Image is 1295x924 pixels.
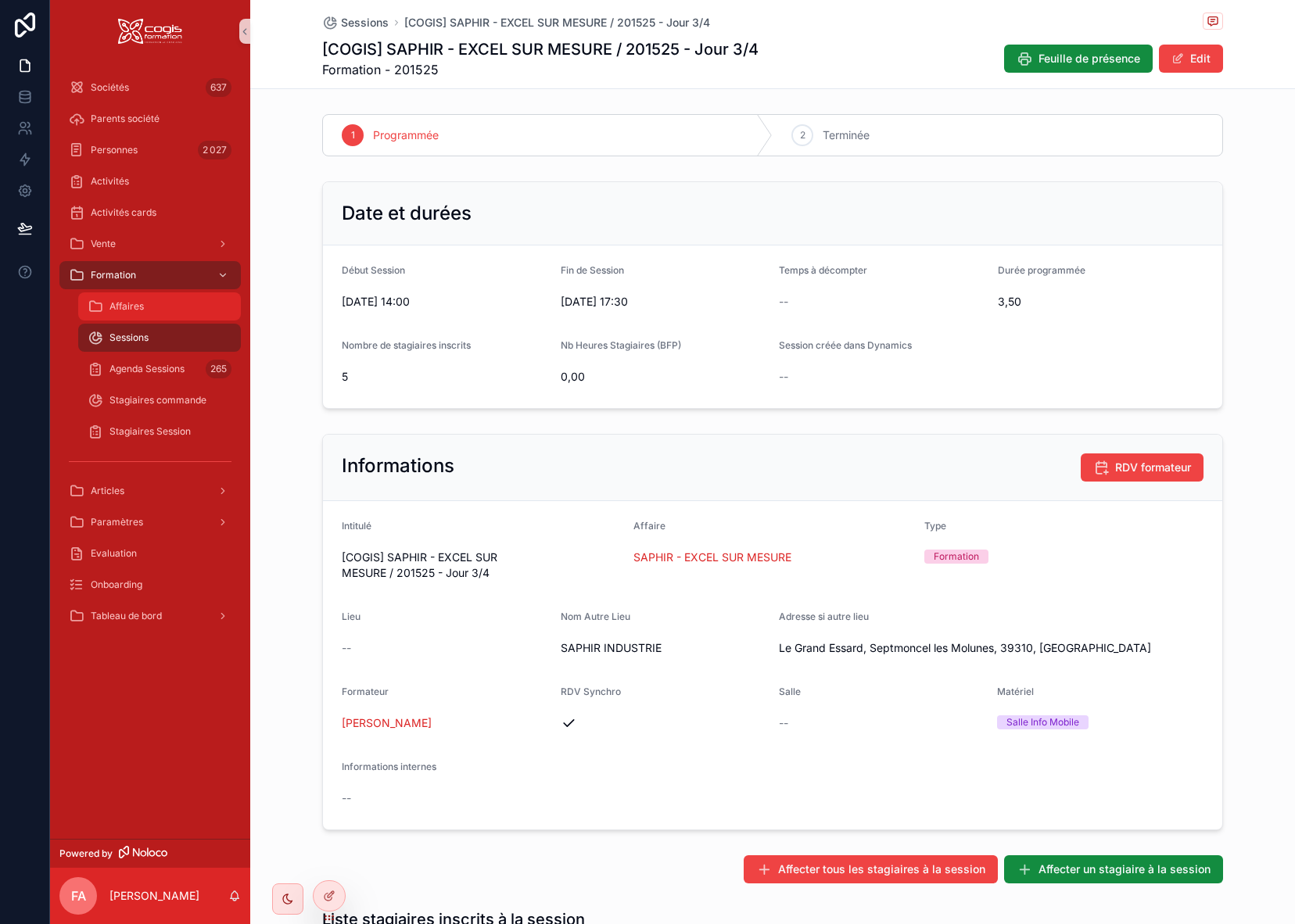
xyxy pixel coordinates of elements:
div: 2 027 [198,141,231,159]
img: App logo [118,19,182,44]
h2: Informations [342,453,454,478]
span: Durée programmée [998,264,1085,276]
a: Activités cards [59,199,241,227]
span: 2 [800,129,805,141]
a: [COGIS] SAPHIR - EXCEL SUR MESURE / 201525 - Jour 3/4 [404,15,710,30]
span: Activités [91,175,129,188]
span: 0,00 [561,369,767,385]
span: SAPHIR INDUSTRIE [561,640,767,656]
span: [DATE] 14:00 [342,294,548,310]
a: Stagiaires commande [78,386,241,414]
span: Session créée dans Dynamics [779,339,912,351]
div: Salle Info Mobile [1006,715,1079,729]
span: Tableau de bord [91,610,162,622]
button: Edit [1159,45,1223,73]
span: [COGIS] SAPHIR - EXCEL SUR MESURE / 201525 - Jour 3/4 [342,550,621,581]
span: Fin de Session [561,264,624,276]
span: Affaire [633,520,665,532]
span: Personnes [91,144,138,156]
span: 1 [351,129,355,141]
span: Vente [91,238,116,250]
span: Matériel [997,686,1034,697]
span: Nombre de stagiaires inscrits [342,339,471,351]
span: Formation [91,269,136,281]
span: Nom Autre Lieu [561,611,630,622]
span: -- [342,790,351,806]
span: Feuille de présence [1039,51,1140,66]
span: Formation - 201525 [322,60,759,79]
p: [PERSON_NAME] [109,888,199,904]
span: Temps à décompter [779,264,867,276]
a: Tableau de bord [59,602,241,630]
span: 5 [342,369,548,385]
a: Paramètres [59,508,241,536]
div: scrollable content [50,63,250,650]
span: Adresse si autre lieu [779,611,869,622]
span: -- [779,369,788,385]
span: Sessions [109,331,149,344]
span: Nb Heures Stagiaires (BFP) [561,339,681,351]
a: Vente [59,230,241,258]
span: Affaires [109,300,144,313]
span: Stagiaires Session [109,425,191,438]
span: RDV formateur [1115,460,1191,475]
a: Evaluation [59,539,241,568]
span: Lieu [342,611,361,622]
span: Articles [91,485,124,497]
a: Activités [59,167,241,195]
div: 637 [206,78,231,97]
span: Onboarding [91,578,142,591]
a: Articles [59,477,241,505]
a: Personnes2 027 [59,136,241,164]
a: Agenda Sessions265 [78,355,241,383]
button: RDV formateur [1081,453,1204,482]
button: Feuille de présence [1004,45,1153,73]
span: -- [779,294,788,310]
div: Formation [934,550,979,564]
span: Début Session [342,264,405,276]
button: Affecter tous les stagiaires à la session [744,855,998,883]
span: Salle [779,686,801,697]
a: Sessions [78,324,241,352]
a: Parents société [59,105,241,133]
span: -- [342,640,351,656]
span: RDV Synchro [561,686,621,697]
a: [PERSON_NAME] [342,715,432,731]
span: Programmée [373,127,439,143]
a: Sessions [322,15,389,30]
span: Type [924,520,946,532]
button: Affecter un stagiaire à la session [1004,855,1223,883]
span: FA [71,886,86,905]
span: [DATE] 17:30 [561,294,767,310]
a: Onboarding [59,571,241,599]
span: Formateur [342,686,389,697]
span: Powered by [59,847,113,860]
span: Terminée [823,127,870,143]
span: Affecter un stagiaire à la session [1039,861,1211,877]
a: Formation [59,261,241,289]
a: Powered by [50,839,250,868]
span: Intitulé [342,520,371,532]
span: -- [779,715,788,731]
h1: [COGIS] SAPHIR - EXCEL SUR MESURE / 201525 - Jour 3/4 [322,38,759,60]
a: Sociétés637 [59,73,241,102]
div: 265 [206,360,231,378]
span: Evaluation [91,547,137,560]
span: Stagiaires commande [109,394,206,406]
span: Le Grand Essard, Septmoncel les Molunes, 39310, [GEOGRAPHIC_DATA] [779,640,1204,656]
span: Agenda Sessions [109,363,185,375]
span: 3,50 [998,294,1204,310]
h2: Date et durées [342,201,472,226]
span: Paramètres [91,516,143,528]
a: Stagiaires Session [78,417,241,446]
span: Activités cards [91,206,156,219]
span: Affecter tous les stagiaires à la session [778,861,985,877]
span: Parents société [91,113,160,125]
span: Sociétés [91,81,129,94]
span: Sessions [341,15,389,30]
a: SAPHIR - EXCEL SUR MESURE [633,550,791,565]
span: Informations internes [342,761,436,772]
